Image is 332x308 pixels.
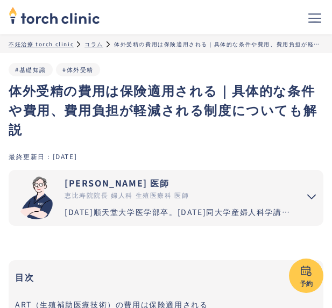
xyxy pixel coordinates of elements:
[9,40,74,48] a: 不妊治療 torch clinic
[84,40,103,48] a: コラム
[9,81,323,139] h1: 体外受精の費用は保険適用される｜具体的な条件や費用、費用負担が軽減される制度についても解説
[62,65,94,74] a: #体外受精
[9,170,323,226] summary: 市山 卓彦 [PERSON_NAME] 医師 恵比寿院院長 婦人科 生殖医療科 医師 [DATE]順天堂大学医学部卒。[DATE]同大学産婦人科学講座に入局、周産期救急を中心に研鑽を重ねる。[D...
[65,190,291,200] div: 恵比寿院院長 婦人科 生殖医療科 医師
[9,170,291,226] a: [PERSON_NAME] 医師 恵比寿院院長 婦人科 生殖医療科 医師 [DATE]順天堂大学医学部卒。[DATE]同大学産婦人科学講座に入局、周産期救急を中心に研鑽を重ねる。[DATE]国内...
[289,278,323,288] div: 予約
[9,3,100,27] img: torch clinic
[15,269,317,285] h3: 目次
[15,176,58,219] img: 市山 卓彦
[9,8,100,27] a: home
[289,259,323,293] a: 予約
[9,152,53,161] div: 最終更新日：
[65,206,291,218] div: [DATE]順天堂大学医学部卒。[DATE]同大学産婦人科学講座に入局、周産期救急を中心に研鑽を重ねる。[DATE]国内有数の不妊治療施設セントマザー産婦人科医院で、女性不妊症のみでなく男性不妊...
[15,65,46,74] a: #基礎知識
[9,40,323,48] ul: パンくずリスト
[53,152,77,161] div: [DATE]
[65,176,291,189] div: [PERSON_NAME] 医師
